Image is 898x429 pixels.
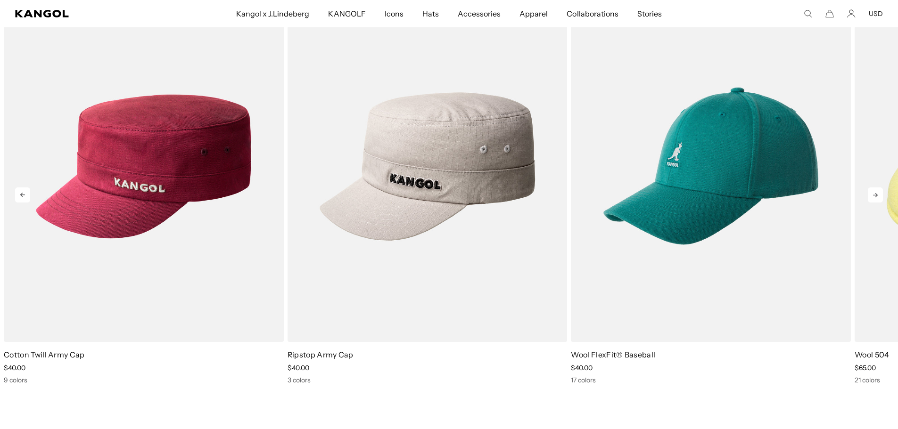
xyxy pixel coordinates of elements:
a: Ripstop Army Cap [288,350,354,359]
button: Cart [825,9,834,18]
div: 9 colors [4,376,284,384]
summary: Search here [804,9,812,18]
span: $40.00 [4,364,25,372]
div: 17 colors [571,376,851,384]
a: Wool 504 [855,350,890,359]
span: $65.00 [855,364,876,372]
div: 3 colors [288,376,568,384]
a: Cotton Twill Army Cap [4,350,85,359]
button: USD [869,9,883,18]
a: Wool FlexFit® Baseball [571,350,655,359]
a: Kangol [15,10,156,17]
span: $40.00 [288,364,309,372]
span: $40.00 [571,364,593,372]
a: Account [847,9,856,18]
